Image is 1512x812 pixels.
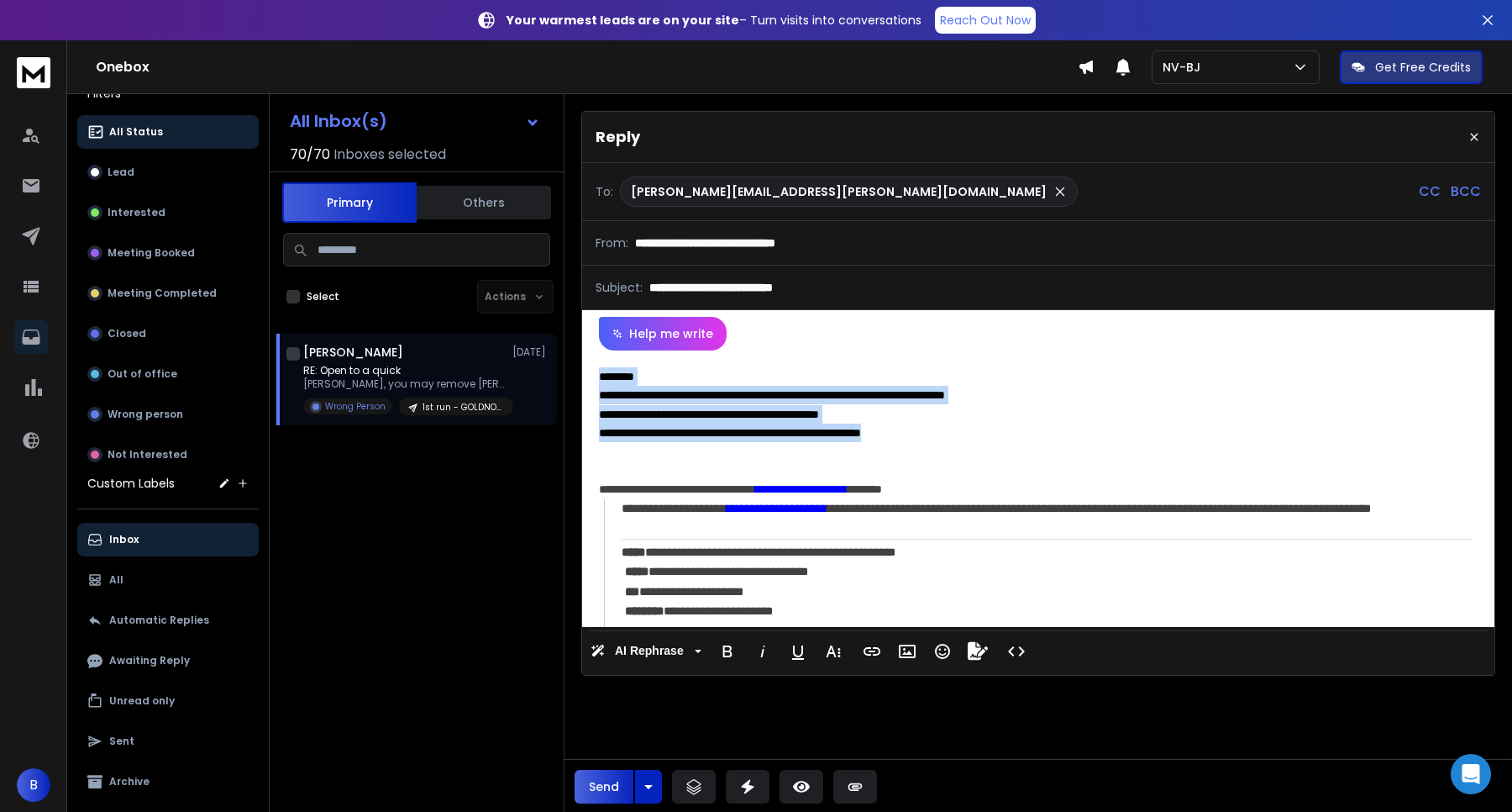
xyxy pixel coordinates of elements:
p: Archive [109,775,150,788]
button: Send [575,770,633,804]
p: Closed [108,327,146,340]
p: Get Free Credits [1375,59,1471,76]
p: Automatic Replies [109,614,209,627]
p: Reach Out Now [940,12,1031,29]
strong: Your warmest leads are on your site [507,12,739,29]
h1: All Inbox(s) [290,113,387,129]
p: Subject: [596,279,643,296]
div: Open Intercom Messenger [1451,754,1491,794]
button: Primary [282,182,417,223]
button: Signature [962,635,994,668]
h1: [PERSON_NAME] [303,344,403,361]
button: Others [417,184,551,221]
h3: Custom Labels [87,475,175,492]
p: Sent [109,735,134,748]
p: All Status [109,125,163,139]
button: Get Free Credits [1340,50,1483,84]
button: Meeting Completed [77,277,259,310]
p: To: [596,183,613,200]
button: Help me write [599,317,727,351]
button: Automatic Replies [77,604,259,637]
p: BCC [1451,182,1481,202]
button: All [77,563,259,597]
p: 1st run - GOLDNOIR [423,401,503,414]
button: Wrong person [77,398,259,431]
p: Meeting Completed [108,287,217,300]
p: RE: Open to a quick [303,364,505,377]
button: Awaiting Reply [77,644,259,678]
button: All Inbox(s) [276,104,554,138]
h1: Onebox [96,57,1078,77]
p: CC [1419,182,1441,202]
p: Unread only [109,694,175,708]
p: – Turn visits into conversations [507,12,921,29]
p: Wrong Person [325,400,386,413]
button: All Status [77,115,259,149]
p: [DATE] [512,345,550,359]
p: Meeting Booked [108,246,195,260]
button: Sent [77,725,259,758]
button: Interested [77,196,259,229]
p: Wrong person [108,408,183,421]
span: AI Rephrase [612,644,687,658]
p: Inbox [109,533,139,546]
button: Closed [77,317,259,351]
button: Out of office [77,357,259,391]
h3: Inboxes selected [333,145,446,165]
p: Reply [596,125,640,149]
button: Lead [77,156,259,189]
label: Select [307,290,339,303]
p: NV-BJ [1163,59,1207,76]
p: [PERSON_NAME], you may remove [PERSON_NAME][EMAIL_ADDRESS][PERSON_NAME][DOMAIN_NAME] [303,377,505,391]
span: 70 / 70 [290,145,330,165]
button: Inbox [77,523,259,556]
p: All [109,573,123,587]
button: B [17,768,50,802]
button: Meeting Booked [77,236,259,270]
button: Archive [77,765,259,799]
p: [PERSON_NAME][EMAIL_ADDRESS][PERSON_NAME][DOMAIN_NAME] [631,183,1047,200]
img: logo [17,57,50,88]
p: Interested [108,206,165,219]
button: AI Rephrase [587,635,705,668]
button: Unread only [77,684,259,718]
p: From: [596,235,628,251]
p: Out of office [108,367,177,381]
p: Not Interested [108,448,187,461]
p: Lead [108,166,134,179]
a: Reach Out Now [935,7,1036,34]
p: Awaiting Reply [109,654,190,667]
button: Not Interested [77,438,259,472]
